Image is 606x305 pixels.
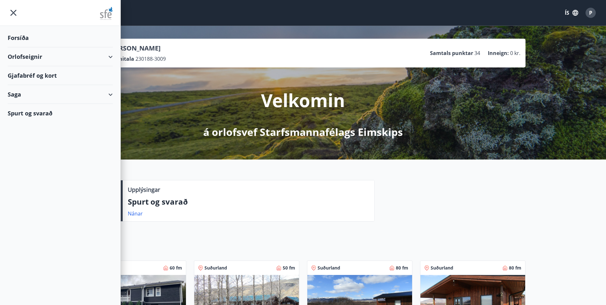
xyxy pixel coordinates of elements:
[109,55,134,62] p: Kennitala
[561,7,582,19] button: ÍS
[100,7,113,20] img: union_logo
[8,104,113,122] div: Spurt og svarað
[509,265,521,271] span: 80 fm
[128,185,160,194] p: Upplýsingar
[430,50,473,57] p: Samtals punktar
[128,210,143,217] a: Nánar
[204,265,227,271] span: Suðurland
[8,7,19,19] button: menu
[488,50,509,57] p: Inneign :
[135,55,166,62] span: 230188-3009
[170,265,182,271] span: 60 fm
[128,196,369,207] p: Spurt og svarað
[396,265,408,271] span: 80 fm
[318,265,340,271] span: Suðurland
[283,265,295,271] span: 50 fm
[474,50,480,57] span: 34
[8,66,113,85] div: Gjafabréf og kort
[510,50,520,57] span: 0 kr.
[8,85,113,104] div: Saga
[203,125,403,139] p: á orlofsvef Starfsmannafélags Eimskips
[109,44,166,53] p: [PERSON_NAME]
[261,88,345,112] p: Velkomin
[8,28,113,47] div: Forsíða
[8,47,113,66] div: Orlofseignir
[589,9,592,16] span: P
[583,5,598,20] button: P
[431,265,453,271] span: Suðurland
